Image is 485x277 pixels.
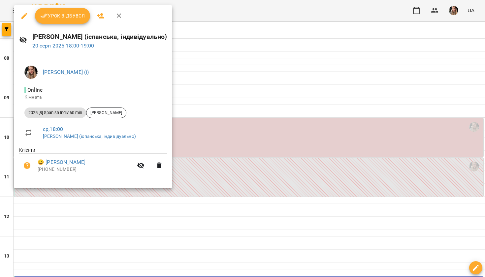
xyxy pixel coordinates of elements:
p: [PHONE_NUMBER] [38,166,133,173]
a: 20 серп 2025 18:00-19:00 [32,43,94,49]
span: Урок відбувся [40,12,85,20]
button: Візит ще не сплачено. Додати оплату? [19,158,35,173]
span: - Online [24,87,44,93]
a: [PERSON_NAME] (іспанська, індивідуально) [43,134,136,139]
p: Кімната [24,94,162,101]
a: 😀 [PERSON_NAME] [38,158,85,166]
span: 2025 [8] Spanish Indiv 60 min [24,110,86,116]
a: [PERSON_NAME] (і) [43,69,89,75]
div: [PERSON_NAME] [86,108,126,118]
img: ff1aba66b001ca05e46c699d6feb4350.jpg [24,66,38,79]
a: ср , 18:00 [43,126,63,132]
ul: Клієнти [19,147,167,180]
h6: [PERSON_NAME] (іспанська, індивідуально) [32,32,167,42]
button: Урок відбувся [35,8,90,24]
span: [PERSON_NAME] [86,110,126,116]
